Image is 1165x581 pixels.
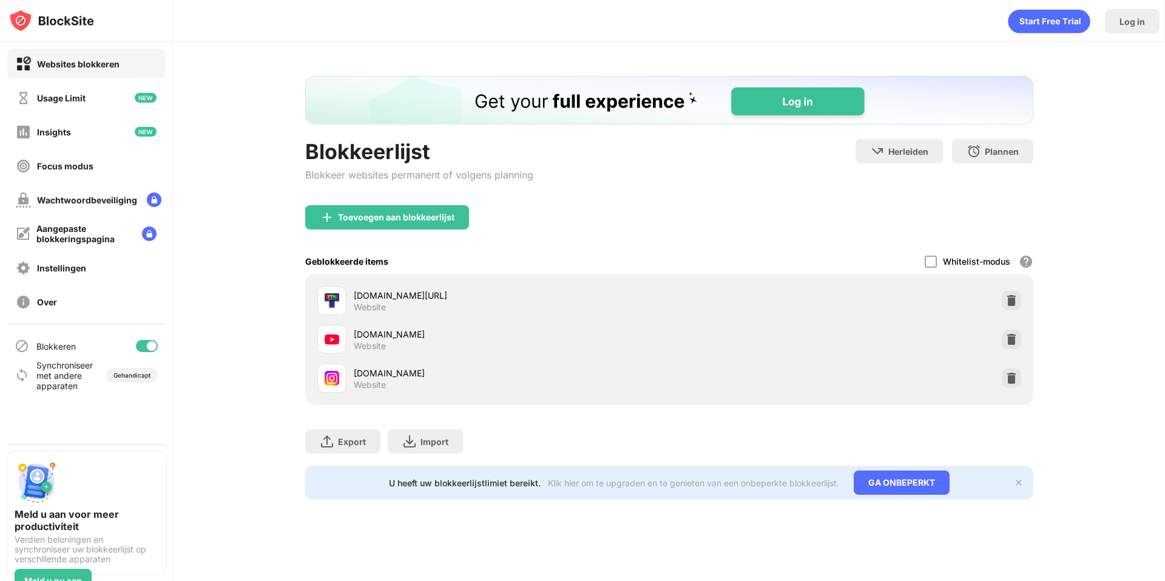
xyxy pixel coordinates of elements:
[354,328,669,341] div: [DOMAIN_NAME]
[16,124,31,140] img: insights-off.svg
[338,212,454,222] div: Toevoegen aan blokkeerlijst
[8,8,94,33] img: logo-blocksite.svg
[389,478,541,488] div: U heeft uw blokkeerlijstlimiet bereikt.
[37,127,71,137] div: Insights
[142,226,157,241] img: lock-menu.svg
[37,161,93,171] div: Focus modus
[15,368,29,382] img: sync-icon.svg
[36,223,132,244] div: Aangepaste blokkeringspagina
[888,146,928,157] div: Herleiden
[37,59,120,69] div: Websites blokkeren
[1119,16,1145,27] div: Log in
[37,263,86,273] div: Instellingen
[16,192,31,208] img: password-protection-off.svg
[325,371,339,386] img: favicons
[305,76,1033,124] iframe: Banner
[943,256,1010,267] div: Whitelist-modus
[37,297,57,307] div: Over
[1014,478,1024,488] img: x-button.svg
[16,226,30,241] img: customize-block-page-off.svg
[15,460,58,503] img: push-signup.svg
[305,256,388,267] div: Geblokkeerde items
[338,437,366,447] div: Export
[135,93,157,103] img: new-icon.svg
[354,289,669,302] div: [DOMAIN_NAME][URL]
[37,195,137,205] div: Wachtwoordbeveiliging
[36,341,76,352] div: Blokkeren
[1008,9,1090,33] div: animation
[113,372,150,379] div: Gehandicapt
[354,302,386,313] div: Website
[16,56,31,72] img: block-on.svg
[15,339,29,353] img: blocking-icon.svg
[16,158,31,174] img: focus-off.svg
[147,192,161,207] img: lock-menu.svg
[420,437,448,447] div: Import
[135,127,157,137] img: new-icon.svg
[305,139,533,164] div: Blokkeerlijst
[15,508,158,532] div: Meld u aan voor meer productiviteit
[15,535,158,564] div: Verdien beloningen en synchroniseer uw blokkeerlijst op verschillende apparaten
[354,379,386,390] div: Website
[305,169,533,181] div: Blokkeer websites permanent of volgens planning
[985,146,1019,157] div: Plannen
[16,294,31,310] img: about-off.svg
[548,478,839,488] div: Klik hier om te upgraden en te genieten van een onbeperkte blokkeerlijst.
[37,93,86,103] div: Usage Limit
[354,341,386,352] div: Website
[36,360,99,391] div: Synchroniseer met andere apparaten
[325,293,339,308] img: favicons
[325,332,339,347] img: favicons
[16,260,31,276] img: settings-off.svg
[16,90,31,106] img: time-usage-off.svg
[854,471,950,495] div: GA ONBEPERKT
[354,367,669,379] div: [DOMAIN_NAME]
